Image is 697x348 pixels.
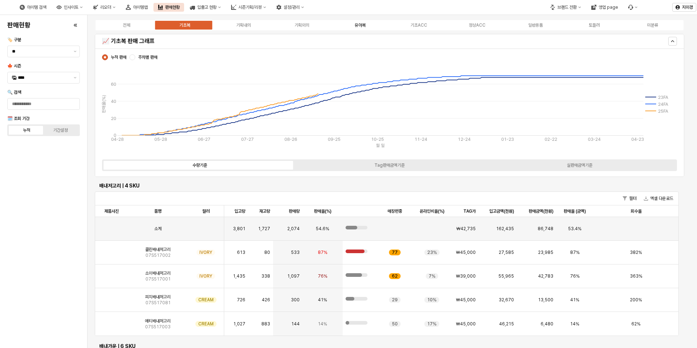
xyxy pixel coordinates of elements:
span: 144 [291,321,300,327]
div: 기초ACC [410,23,427,28]
div: 설정/관리 [284,5,300,10]
span: 07S517001 [145,276,171,282]
span: 300 [291,297,300,303]
label: 누적 [10,127,44,134]
span: 53.4% [568,226,581,232]
div: 설정/관리 [272,3,308,12]
div: Menu item 6 [624,3,642,12]
button: 영업 page [587,3,622,12]
span: 🗓️ 조회 기간 [7,116,30,121]
span: 200% [630,297,642,303]
span: 338 [261,273,270,279]
span: 62 [392,273,398,279]
div: 정상ACC [469,23,486,28]
span: 에티배내저고리 [145,318,171,324]
span: ₩45,000 [456,297,476,303]
span: 883 [261,321,270,327]
label: 기초복 [156,22,214,28]
span: 23% [427,250,437,255]
span: 판매량 [289,208,300,214]
span: 87% [318,250,327,255]
span: 1,027 [233,321,245,327]
label: 토들러 [565,22,623,28]
span: 76% [318,273,327,279]
span: 42,783 [538,273,553,279]
div: 미분류 [647,23,658,28]
span: 매장편중 [388,208,402,214]
span: 533 [291,250,300,255]
span: 1,097 [287,273,300,279]
span: 소계 [154,226,161,232]
span: 363% [630,273,642,279]
label: 정상ACC [448,22,506,28]
div: Tag판매금액기준 [374,163,405,168]
div: 기획내의 [236,23,251,28]
span: 55,965 [498,273,514,279]
span: 1,435 [233,273,245,279]
div: 브랜드 전환 [557,5,577,10]
span: 판매금액(천원) [529,208,553,214]
button: 판매현황 [153,3,184,12]
div: 아이템맵 [121,3,152,12]
span: 🏷️ 구분 [7,37,21,42]
span: 입고금액(천원) [489,208,514,214]
span: 17% [427,321,436,327]
label: Tag판매금액기준 [295,162,484,169]
span: 회수율 [631,208,642,214]
button: 브랜드 전환 [546,3,585,12]
button: 시즌기획/리뷰 [227,3,270,12]
span: CREAM [198,297,214,303]
span: 77 [392,250,398,255]
span: 07S517002 [145,252,171,258]
div: 기간설정 [53,128,68,133]
span: 온라인비율(%) [420,208,444,214]
span: 입고량 [234,208,245,214]
div: 누적 [23,128,30,133]
h5: 📈 기초복 판매 그래프 [102,38,532,45]
div: 리오더 [89,3,120,12]
button: 인사이트 [52,3,87,12]
div: 일반용품 [528,23,543,28]
span: 382% [630,250,642,255]
div: 수량기준 [192,163,207,168]
div: 아이템 검색 [27,5,46,10]
span: 54.6% [316,226,329,232]
span: 주차별 판매 [138,54,157,60]
span: 🍁 시즌 [7,63,21,69]
span: 613 [237,250,245,255]
span: 162,435 [496,226,514,232]
span: CREAM [198,321,214,327]
label: 유아복 [331,22,389,28]
div: 영업 page [599,5,618,10]
span: 소이배내저고리 [145,270,171,276]
div: 전체 [123,23,130,28]
h6: 배내저고리 | 4 SKU [99,182,674,189]
button: 엑셀 다운로드 [641,194,676,203]
p: 지미경 [682,4,693,10]
div: 토들러 [589,23,600,28]
span: 46,215 [499,321,514,327]
span: 제품사진 [104,208,119,214]
span: 1,727 [258,226,270,232]
span: ₩39,000 [456,273,476,279]
div: 인사이트 [64,5,78,10]
span: 80 [264,250,270,255]
div: 시즌기획/리뷰 [238,5,262,10]
span: 콜린배내저고리 [145,247,171,252]
div: 리오더 [100,5,111,10]
span: 76% [570,273,580,279]
span: ₩42,735 [456,226,476,232]
span: ₩45,000 [456,321,476,327]
label: 기획내의 [214,22,273,28]
span: IVORY [199,273,212,279]
div: 입출고 현황 [197,5,217,10]
span: 07S517003 [145,324,171,330]
h4: 판매현황 [7,22,31,29]
span: 32,670 [499,297,514,303]
span: 426 [262,297,270,303]
span: 품명 [154,208,161,214]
